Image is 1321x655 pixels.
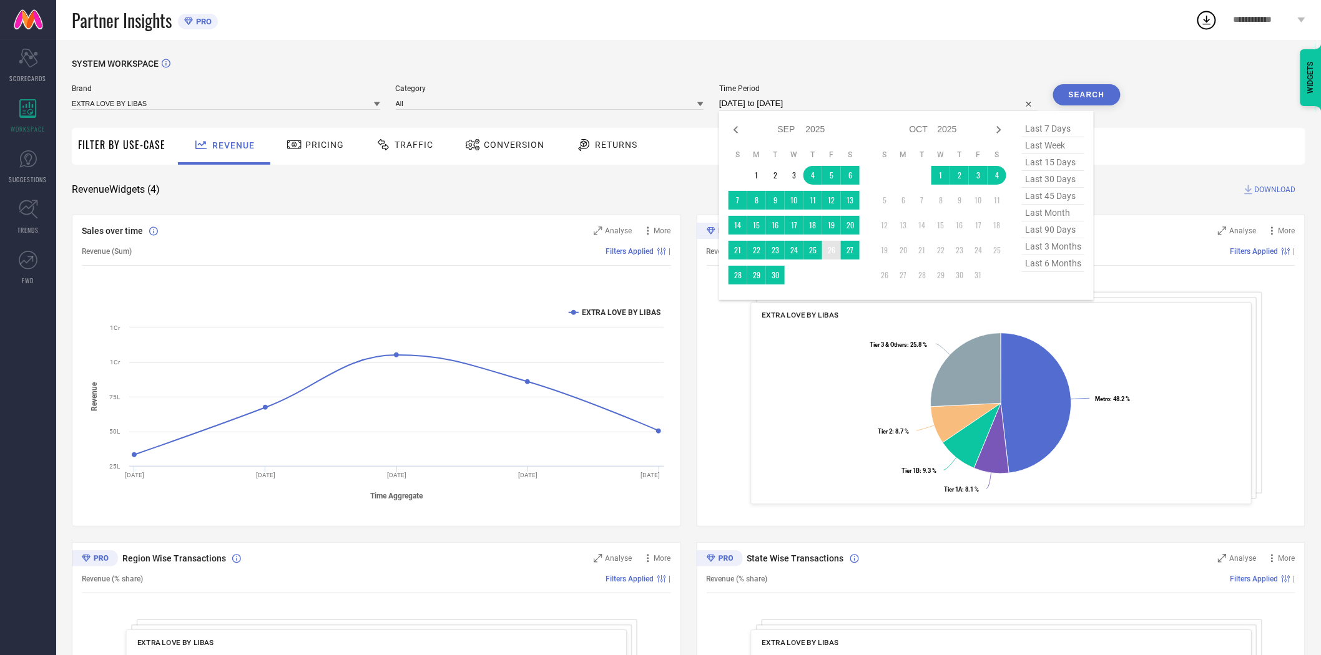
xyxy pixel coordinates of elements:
[72,84,380,93] span: Brand
[913,150,931,160] th: Tuesday
[395,140,433,150] span: Traffic
[762,311,838,319] span: EXTRA LOVE BY LIBAS
[747,266,766,284] td: Mon Sep 29 2025
[803,150,822,160] th: Thursday
[10,74,47,83] span: SCORECARDS
[766,166,785,185] td: Tue Sep 02 2025
[1095,396,1110,403] tspan: Metro
[256,472,275,478] text: [DATE]
[894,191,913,210] td: Mon Oct 06 2025
[870,341,927,348] text: : 25.8 %
[766,150,785,160] th: Tuesday
[785,166,803,185] td: Wed Sep 03 2025
[988,216,1006,235] td: Sat Oct 18 2025
[1022,171,1084,188] span: last 30 days
[822,216,841,235] td: Fri Sep 19 2025
[654,554,671,563] span: More
[110,359,120,366] text: 1Cr
[931,150,950,160] th: Wednesday
[729,122,744,137] div: Previous month
[1294,575,1295,583] span: |
[913,191,931,210] td: Tue Oct 07 2025
[822,191,841,210] td: Fri Sep 12 2025
[1022,205,1084,221] span: last month
[969,266,988,284] td: Fri Oct 31 2025
[870,341,907,348] tspan: Tier 3 & Others
[931,191,950,210] td: Wed Oct 08 2025
[1279,554,1295,563] span: More
[822,241,841,260] td: Fri Sep 26 2025
[606,226,632,235] span: Analyse
[641,472,660,478] text: [DATE]
[894,150,913,160] th: Monday
[950,241,969,260] td: Thu Oct 23 2025
[595,140,637,150] span: Returns
[90,382,99,411] tspan: Revenue
[785,216,803,235] td: Wed Sep 17 2025
[901,467,920,474] tspan: Tier 1B
[1218,554,1227,563] svg: Zoom
[707,247,768,256] span: Revenue (% share)
[110,324,120,331] text: 1Cr
[991,122,1006,137] div: Next month
[1022,221,1084,238] span: last 90 days
[841,191,860,210] td: Sat Sep 13 2025
[72,183,160,196] span: Revenue Widgets ( 4 )
[931,266,950,284] td: Wed Oct 29 2025
[785,150,803,160] th: Wednesday
[125,472,144,478] text: [DATE]
[193,17,212,26] span: PRO
[1022,154,1084,171] span: last 15 days
[82,226,143,236] span: Sales over time
[841,166,860,185] td: Sat Sep 06 2025
[950,216,969,235] td: Thu Oct 16 2025
[901,467,936,474] text: : 9.3 %
[747,191,766,210] td: Mon Sep 08 2025
[803,166,822,185] td: Thu Sep 04 2025
[1022,188,1084,205] span: last 45 days
[1218,226,1227,235] svg: Zoom
[606,554,632,563] span: Analyse
[729,216,747,235] td: Sun Sep 14 2025
[944,486,963,493] tspan: Tier 1A
[1095,396,1130,403] text: : 48.2 %
[747,216,766,235] td: Mon Sep 15 2025
[822,166,841,185] td: Fri Sep 05 2025
[137,638,214,647] span: EXTRA LOVE BY LIBAS
[594,226,602,235] svg: Zoom
[931,216,950,235] td: Wed Oct 15 2025
[988,166,1006,185] td: Sat Oct 04 2025
[969,166,988,185] td: Fri Oct 03 2025
[122,553,226,563] span: Region Wise Transactions
[913,216,931,235] td: Tue Oct 14 2025
[875,191,894,210] td: Sun Oct 05 2025
[931,166,950,185] td: Wed Oct 01 2025
[875,216,894,235] td: Sun Oct 12 2025
[747,241,766,260] td: Mon Sep 22 2025
[1022,137,1084,154] span: last week
[1022,255,1084,272] span: last 6 months
[719,96,1038,111] input: Select time period
[387,472,406,478] text: [DATE]
[969,216,988,235] td: Fri Oct 17 2025
[766,191,785,210] td: Tue Sep 09 2025
[1230,226,1257,235] span: Analyse
[72,550,118,569] div: Premium
[594,554,602,563] svg: Zoom
[894,241,913,260] td: Mon Oct 20 2025
[841,241,860,260] td: Sat Sep 27 2025
[72,7,172,33] span: Partner Insights
[766,241,785,260] td: Tue Sep 23 2025
[729,241,747,260] td: Sun Sep 21 2025
[1022,238,1084,255] span: last 3 months
[707,575,768,583] span: Revenue (% share)
[17,225,39,235] span: TRENDS
[950,150,969,160] th: Thursday
[729,191,747,210] td: Sun Sep 07 2025
[803,241,822,260] td: Thu Sep 25 2025
[606,575,654,583] span: Filters Applied
[1255,183,1296,196] span: DOWNLOAD
[988,191,1006,210] td: Sat Oct 11 2025
[931,241,950,260] td: Wed Oct 22 2025
[484,140,544,150] span: Conversion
